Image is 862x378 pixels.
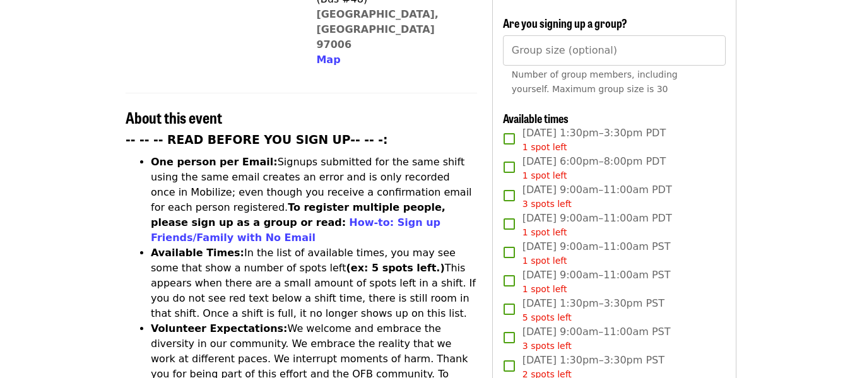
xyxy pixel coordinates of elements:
[151,247,244,259] strong: Available Times:
[523,341,572,351] span: 3 spots left
[523,296,664,324] span: [DATE] 1:30pm–3:30pm PST
[316,8,439,50] a: [GEOGRAPHIC_DATA], [GEOGRAPHIC_DATA] 97006
[503,15,627,31] span: Are you signing up a group?
[316,54,340,66] span: Map
[523,142,567,152] span: 1 spot left
[346,262,444,274] strong: (ex: 5 spots left.)
[126,133,388,146] strong: -- -- -- READ BEFORE YOU SIGN UP-- -- -:
[316,52,340,68] button: Map
[523,324,671,353] span: [DATE] 9:00am–11:00am PST
[151,155,477,245] li: Signups submitted for the same shift using the same email creates an error and is only recorded o...
[523,284,567,294] span: 1 spot left
[523,239,671,268] span: [DATE] 9:00am–11:00am PST
[151,322,288,334] strong: Volunteer Expectations:
[512,69,678,94] span: Number of group members, including yourself. Maximum group size is 30
[523,199,572,209] span: 3 spots left
[523,227,567,237] span: 1 spot left
[523,256,567,266] span: 1 spot left
[151,201,446,228] strong: To register multiple people, please sign up as a group or read:
[523,312,572,322] span: 5 spots left
[523,268,671,296] span: [DATE] 9:00am–11:00am PST
[503,110,569,126] span: Available times
[523,182,672,211] span: [DATE] 9:00am–11:00am PDT
[523,211,672,239] span: [DATE] 9:00am–11:00am PDT
[523,154,666,182] span: [DATE] 6:00pm–8:00pm PDT
[151,216,440,244] a: How-to: Sign up Friends/Family with No Email
[503,35,726,66] input: [object Object]
[151,245,477,321] li: In the list of available times, you may see some that show a number of spots left This appears wh...
[126,106,222,128] span: About this event
[523,170,567,180] span: 1 spot left
[151,156,278,168] strong: One person per Email:
[523,126,666,154] span: [DATE] 1:30pm–3:30pm PDT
